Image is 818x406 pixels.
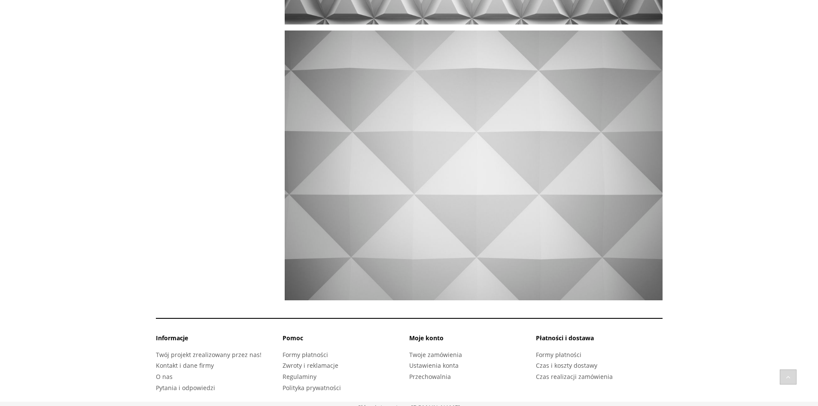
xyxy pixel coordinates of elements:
[283,372,316,381] a: Regulaminy
[409,361,459,369] a: Ustawienia konta
[409,334,536,349] li: Moje konto
[156,384,215,392] a: Pytania i odpowiedzi
[156,372,173,381] a: O nas
[536,361,597,369] a: Czas i koszty dostawy
[283,334,409,349] li: Pomoc
[156,351,262,359] a: Twój projekt zrealizowany przez nas!
[156,334,283,349] li: Informacje
[409,351,462,359] a: Twoje zamówienia
[536,334,663,349] li: Płatności i dostawa
[156,361,214,369] a: Kontakt i dane firmy
[409,372,451,381] a: Przechowalnia
[536,372,613,381] a: Czas realizacji zamówienia
[283,384,341,392] a: Polityka prywatności
[536,351,581,359] a: Formy płatności
[283,361,338,369] a: Zwroty i reklamacje
[283,351,328,359] a: Formy płatności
